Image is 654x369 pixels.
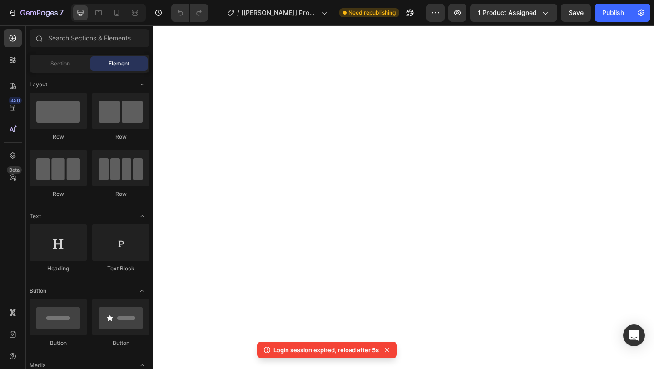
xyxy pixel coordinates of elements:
[30,287,46,295] span: Button
[273,345,379,354] p: Login session expired, reload after 5s
[30,29,149,47] input: Search Sections & Elements
[171,4,208,22] div: Undo/Redo
[602,8,624,18] div: Publish
[561,4,591,22] button: Save
[30,212,41,220] span: Text
[30,80,47,89] span: Layout
[9,97,22,104] div: 450
[348,9,396,17] span: Need republishing
[30,339,87,347] div: Button
[30,190,87,198] div: Row
[7,166,22,174] div: Beta
[59,7,64,18] p: 7
[478,8,537,18] span: 1 product assigned
[30,133,87,141] div: Row
[153,25,654,369] iframe: Design area
[241,8,317,18] span: [[PERSON_NAME]] Product Page Zoomly Pro [PERSON_NAME] 2
[92,339,149,347] div: Button
[92,190,149,198] div: Row
[595,4,632,22] button: Publish
[109,60,129,68] span: Element
[92,133,149,141] div: Row
[30,264,87,273] div: Heading
[50,60,70,68] span: Section
[237,8,239,18] span: /
[135,209,149,224] span: Toggle open
[4,4,68,22] button: 7
[92,264,149,273] div: Text Block
[470,4,557,22] button: 1 product assigned
[569,9,584,16] span: Save
[135,77,149,92] span: Toggle open
[623,324,645,346] div: Open Intercom Messenger
[135,284,149,298] span: Toggle open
